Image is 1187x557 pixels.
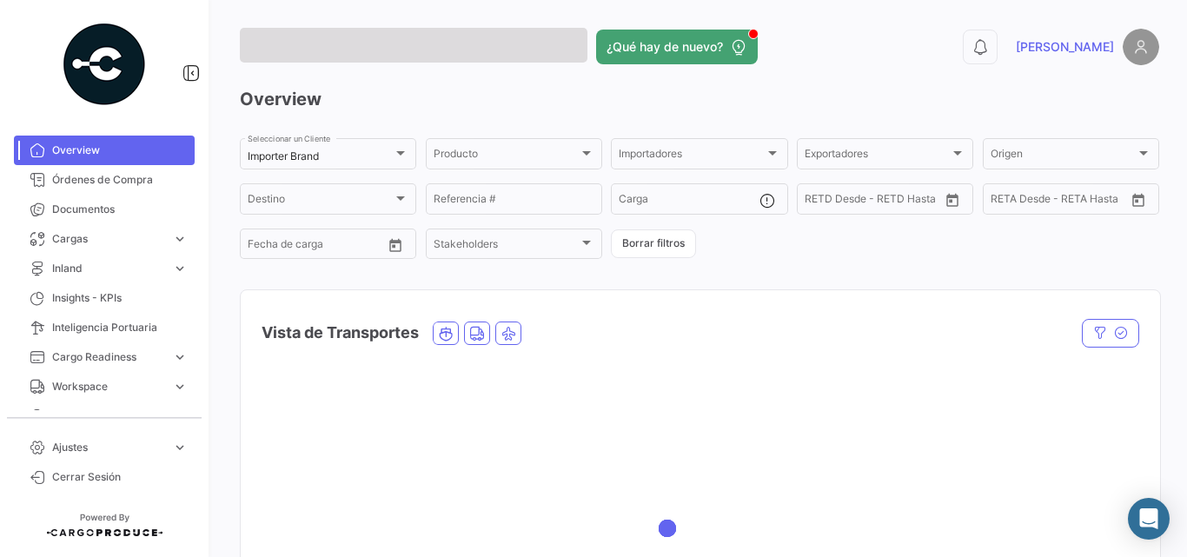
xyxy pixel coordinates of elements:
[434,322,458,344] button: Ocean
[596,30,758,64] button: ¿Qué hay de nuevo?
[991,150,1136,162] span: Origen
[382,232,408,258] button: Open calendar
[1128,498,1170,540] div: Abrir Intercom Messenger
[248,149,319,162] mat-select-trigger: Importer Brand
[1016,38,1114,56] span: [PERSON_NAME]
[248,241,279,253] input: Desde
[248,196,393,208] span: Destino
[172,379,188,395] span: expand_more
[939,187,965,213] button: Open calendar
[52,379,165,395] span: Workspace
[172,349,188,365] span: expand_more
[52,202,188,217] span: Documentos
[52,261,165,276] span: Inland
[14,313,195,342] a: Inteligencia Portuaria
[172,231,188,247] span: expand_more
[434,241,579,253] span: Stakeholders
[52,349,165,365] span: Cargo Readiness
[434,150,579,162] span: Producto
[52,320,188,335] span: Inteligencia Portuaria
[611,229,696,258] button: Borrar filtros
[61,21,148,108] img: powered-by.png
[607,38,723,56] span: ¿Qué hay de nuevo?
[805,196,836,208] input: Desde
[848,196,912,208] input: Hasta
[991,196,1022,208] input: Desde
[291,241,355,253] input: Hasta
[172,261,188,276] span: expand_more
[52,440,165,455] span: Ajustes
[240,87,1159,111] h3: Overview
[52,469,188,485] span: Cerrar Sesión
[1123,29,1159,65] img: placeholder-user.png
[52,408,188,424] span: Programas
[262,321,419,345] h4: Vista de Transportes
[52,172,188,188] span: Órdenes de Compra
[619,150,764,162] span: Importadores
[14,165,195,195] a: Órdenes de Compra
[14,401,195,431] a: Programas
[465,322,489,344] button: Land
[1034,196,1098,208] input: Hasta
[496,322,521,344] button: Air
[14,283,195,313] a: Insights - KPIs
[52,231,165,247] span: Cargas
[14,136,195,165] a: Overview
[172,440,188,455] span: expand_more
[52,143,188,158] span: Overview
[52,290,188,306] span: Insights - KPIs
[1125,187,1151,213] button: Open calendar
[805,150,950,162] span: Exportadores
[14,195,195,224] a: Documentos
